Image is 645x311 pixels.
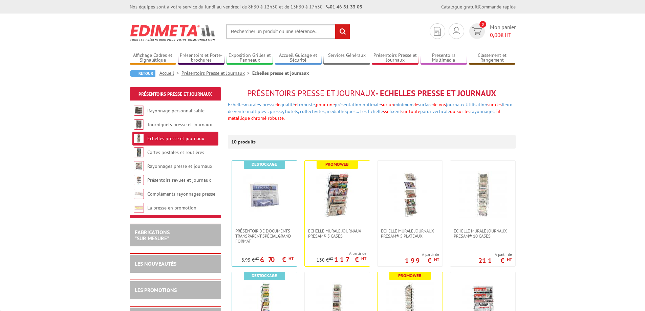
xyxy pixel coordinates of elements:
input: rechercher [335,24,350,39]
img: PRÉSENTOIR DE DOCUMENTS TRANSPARENT SPÉCIAL GRAND FORMAT [241,171,288,218]
img: Edimeta [130,20,216,45]
img: La presse en promotion [134,203,144,213]
a: journaux [446,102,465,108]
span: A partir de [478,252,512,257]
a: Présentoirs revues et journaux [147,177,211,183]
span: € HT [490,31,516,39]
img: Echelles presse et journaux [134,133,144,143]
a: Affichage Cadres et Signalétique [130,52,176,64]
img: devis rapide [472,27,482,35]
span: PRÉSENTOIR DE DOCUMENTS TRANSPARENT SPÉCIAL GRAND FORMAT [235,228,294,244]
img: devis rapide [453,27,460,35]
span: Echelle murale journaux Presam® 5 cases [308,228,366,239]
a: Echelle murale journaux Presam® 10 cases [450,228,515,239]
span: 0 [479,21,486,28]
a: Rayonnage personnalisable [147,108,205,114]
sup: HT [361,256,366,261]
p: 10 produits [231,135,257,149]
a: Catalogue gratuit [441,4,478,10]
a: La presse en promotion [147,205,196,211]
a: PRÉSENTOIR DE DOCUMENTS TRANSPARENT SPÉCIAL GRAND FORMAT [232,228,297,244]
img: Rayonnage personnalisable [134,106,144,116]
a: paroi verticale [420,108,450,114]
a: LES NOUVEAUTÉS [135,260,176,267]
p: 8.95 € [241,258,259,263]
a: hôtels, [285,108,299,114]
a: rayonnages. [470,108,495,114]
b: Destockage [252,273,277,279]
a: Rayonnages presse et journaux [147,163,212,169]
a: optimale [363,102,381,108]
a: Commande rapide [479,4,516,10]
span: Echelle murale journaux Presam® 5 plateaux [381,228,439,239]
a: Classement et Rangement [469,52,516,64]
a: presse, [270,108,284,114]
strong: 01 46 81 33 03 [326,4,362,10]
div: | [441,3,516,10]
a: qualité [280,102,295,108]
a: Présentoirs Multimédia [421,52,467,64]
h1: - Echelles presse et journaux [228,89,516,98]
a: FABRICATIONS"Sur Mesure" [135,229,170,242]
sup: HT [255,256,259,261]
p: 130 € [317,258,333,263]
a: Services Généraux [323,52,370,64]
a: surface [418,102,433,108]
a: presse [262,102,276,108]
img: Rayonnages presse et journaux [134,161,144,171]
img: Présentoirs revues et journaux [134,175,144,185]
a: Echelles presse et journaux [147,135,204,141]
sup: HT [434,257,439,262]
a: minimum [394,102,413,108]
a: Présentoirs Presse et Journaux [181,70,252,76]
span: se sur toute ou sur les Fil métallique chromé robuste. [228,108,500,121]
a: Les Echelle [360,108,383,114]
a: présentation [335,102,361,108]
a: Accueil [159,70,181,76]
a: Présentoirs Presse et Journaux [138,91,212,97]
a: murales [245,102,261,108]
a: Utilisation [466,102,487,108]
p: 117 € [334,258,366,262]
a: Echelle murale journaux Presam® 5 cases [305,228,370,239]
a: médiathèques… [327,108,359,114]
a: Cartes postales et routières [147,149,204,155]
b: Promoweb [398,273,422,279]
b: Promoweb [325,161,349,167]
a: Tourniquets presse et journaux [147,121,212,128]
img: Echelle murale journaux Presam® 5 plateaux [386,171,434,218]
a: Présentoirs et Porte-brochures [178,52,225,64]
img: Tourniquets presse et journaux [134,119,144,130]
a: Compléments rayonnages presse [147,191,215,197]
span: Présentoirs Presse et Journaux [247,88,375,98]
span: A partir de [317,251,366,256]
a: fixent [389,108,401,114]
img: Compléments rayonnages presse [134,189,144,199]
span: A partir de [405,252,439,257]
span: s [383,108,385,114]
span: 0,00 [490,31,500,38]
a: Retour [130,70,155,77]
img: devis rapide [434,27,441,36]
a: Accueil Guidage et Sécurité [275,52,322,64]
div: Nos équipes sont à votre service du lundi au vendredi de 8h30 à 12h30 et de 13h30 à 17h30 [130,3,362,10]
b: Destockage [252,161,277,167]
sup: HT [288,256,294,261]
p: 211 € [478,259,512,263]
a: devis rapide 0 Mon panier 0,00€ HT [468,23,516,39]
a: robuste, [299,102,316,108]
p: 199 € [405,259,439,263]
a: collectivités, [300,108,325,114]
a: Présentoirs Presse et Journaux [372,52,418,64]
a: Echelle murale journaux Presam® 5 plateaux [378,228,443,239]
span: Echelle murale journaux Presam® 10 cases [454,228,512,239]
p: 6.70 € [260,258,294,262]
li: Echelles presse et journaux [252,70,309,76]
sup: HT [329,256,333,261]
sup: HT [507,257,512,262]
span: de et pour une sur un de de vos . sur des [228,102,512,114]
font: Echelles [228,102,245,108]
img: Echelle murale journaux Presam® 5 cases [314,171,361,218]
a: lieux de vente multiples : [228,102,512,114]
